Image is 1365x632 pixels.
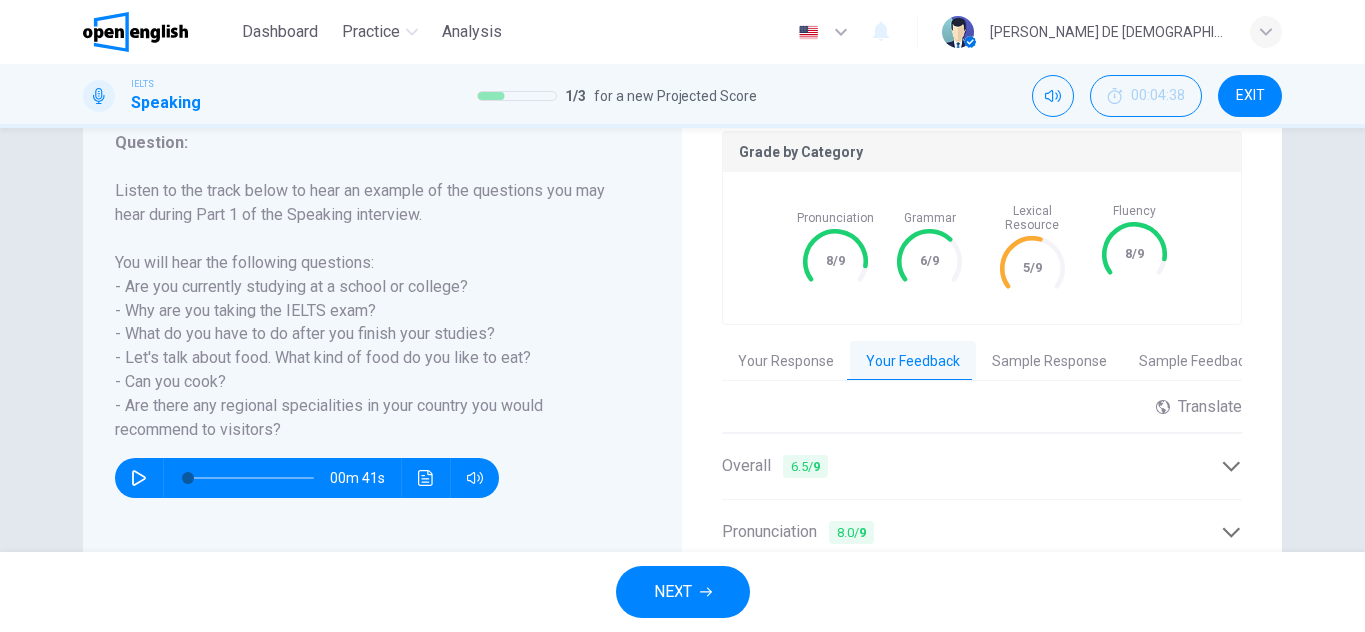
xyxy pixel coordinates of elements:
[850,341,976,383] button: Your Feedback
[334,14,426,50] button: Practice
[942,16,974,48] img: Profile picture
[115,179,626,442] h6: Listen to the track below to hear an example of the questions you may hear during Part 1 of the S...
[1156,397,1242,416] div: Translate
[739,144,1225,160] p: Grade by Category
[442,20,502,44] span: Analysis
[1125,246,1144,261] text: 8/9
[1131,88,1185,104] span: 00:04:38
[594,84,757,108] span: for a new Projected Score
[131,91,201,115] h1: Speaking
[722,341,1242,383] div: basic tabs example
[131,77,154,91] span: IELTS
[654,578,692,606] span: NEXT
[990,20,1226,44] div: [PERSON_NAME] DE [DEMOGRAPHIC_DATA][PERSON_NAME]
[826,253,845,268] text: 8/9
[1090,75,1202,117] button: 00:04:38
[797,211,874,225] span: Pronunciation
[722,341,850,383] button: Your Response
[722,508,1242,557] div: Pronunciation 8.0/9
[859,525,866,540] b: 9
[920,253,939,268] text: 6/9
[1090,75,1202,117] div: Hide
[242,20,318,44] span: Dashboard
[1113,204,1156,218] span: Fluency
[1218,75,1282,117] button: EXIT
[83,12,188,52] img: OpenEnglish logo
[976,341,1123,383] button: Sample Response
[83,12,234,52] a: OpenEnglish logo
[1032,75,1074,117] div: Mute
[722,442,1242,491] div: Overall 6.5/9
[616,566,750,618] button: NEXT
[234,14,326,50] button: Dashboard
[783,455,828,478] span: 6.5 /
[115,131,626,155] h6: Question :
[987,204,1078,232] span: Lexical Resource
[722,454,828,479] span: Overall
[1023,260,1042,275] text: 5/9
[796,25,821,40] img: en
[904,211,956,225] span: Grammar
[410,458,442,498] button: Click to see the audio transcription
[330,458,401,498] span: 00m 41s
[1123,341,1268,383] button: Sample Feedback
[813,459,820,474] b: 9
[1236,88,1265,104] span: EXIT
[565,84,586,108] span: 1 / 3
[829,521,874,544] span: 8.0 /
[342,20,400,44] span: Practice
[434,14,510,50] button: Analysis
[722,520,874,545] span: Pronunciation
